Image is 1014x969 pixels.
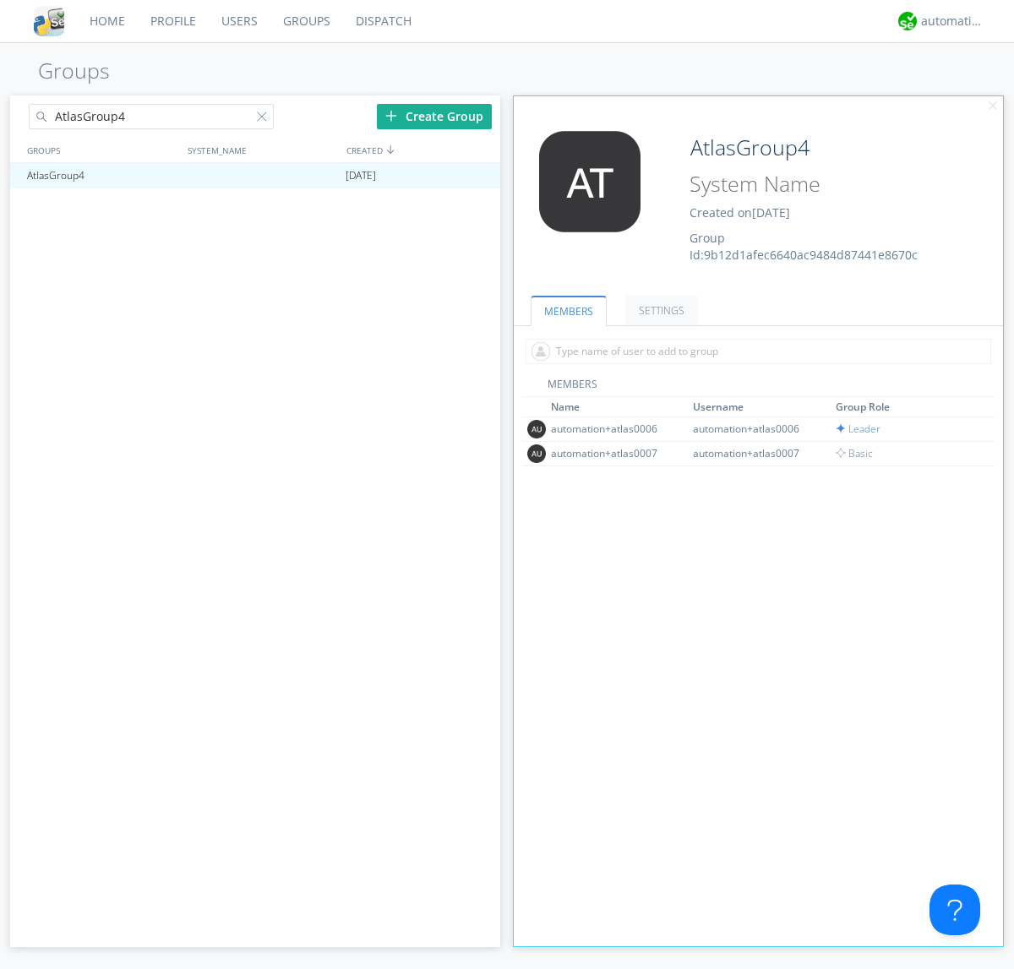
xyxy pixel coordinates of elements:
[526,131,653,232] img: 373638.png
[522,377,995,397] div: MEMBERS
[690,204,790,220] span: Created on
[898,12,917,30] img: d2d01cd9b4174d08988066c6d424eccd
[377,104,492,129] div: Create Group
[833,397,976,417] th: Toggle SortBy
[10,163,500,188] a: AtlasGroup4[DATE]
[836,422,880,436] span: Leader
[526,339,991,364] input: Type name of user to add to group
[342,138,502,162] div: CREATED
[23,138,179,162] div: GROUPS
[684,131,957,165] input: Group Name
[531,296,607,326] a: MEMBERS
[836,446,873,460] span: Basic
[527,420,546,438] img: 373638.png
[551,446,678,460] div: automation+atlas0007
[183,138,342,162] div: SYSTEM_NAME
[987,101,999,112] img: cancel.svg
[527,444,546,463] img: 373638.png
[346,163,376,188] span: [DATE]
[693,446,820,460] div: automation+atlas0007
[693,422,820,436] div: automation+atlas0006
[385,110,397,122] img: plus.svg
[921,13,984,30] div: automation+atlas
[29,104,274,129] input: Search groups
[752,204,790,220] span: [DATE]
[929,885,980,935] iframe: Toggle Customer Support
[690,397,833,417] th: Toggle SortBy
[551,422,678,436] div: automation+atlas0006
[34,6,64,36] img: cddb5a64eb264b2086981ab96f4c1ba7
[23,163,181,188] div: AtlasGroup4
[684,168,957,200] input: System Name
[690,230,918,263] span: Group Id: 9b12d1afec6640ac9484d87441e8670c
[548,397,691,417] th: Toggle SortBy
[625,296,698,325] a: SETTINGS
